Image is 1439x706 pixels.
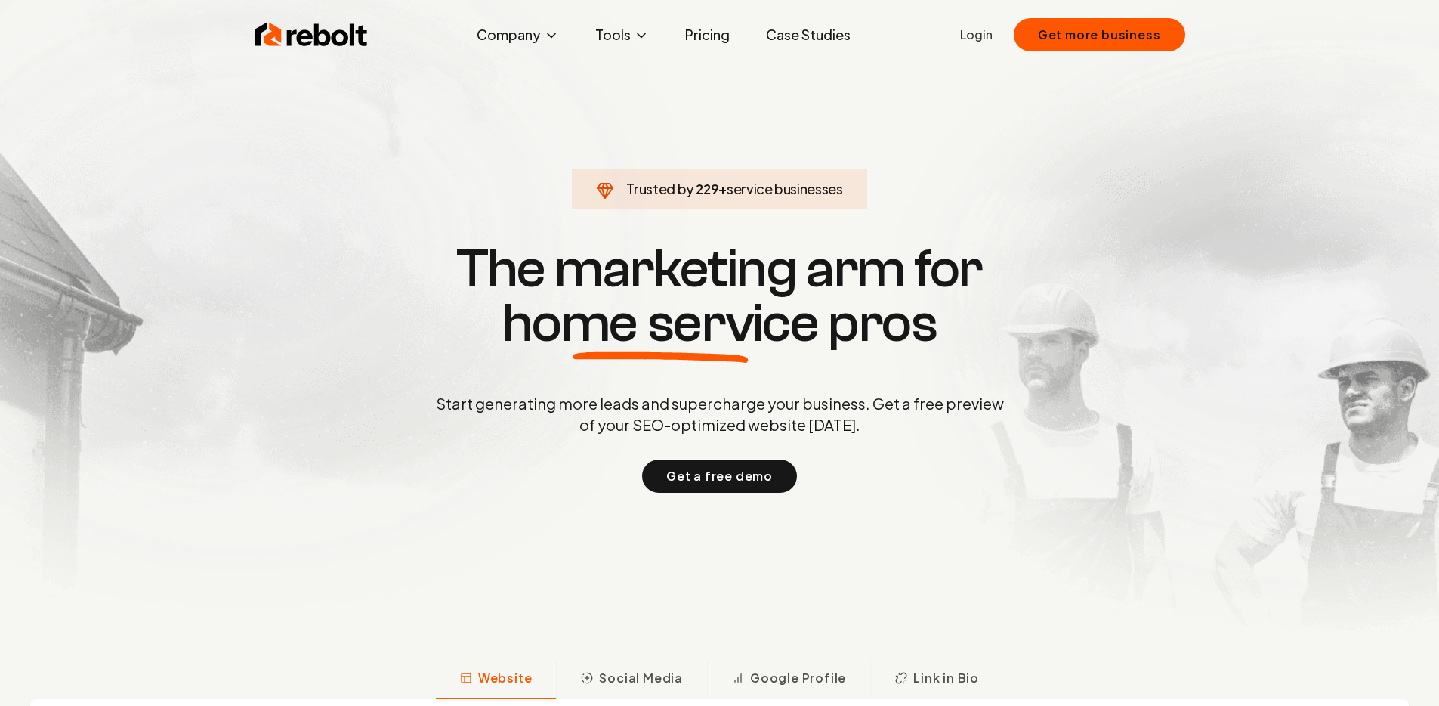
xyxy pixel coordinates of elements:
h1: The marketing arm for pros [357,242,1082,351]
span: 229 [696,178,718,200]
span: Website [478,669,533,687]
a: Case Studies [754,20,863,50]
span: service businesses [727,180,843,197]
a: Login [960,26,993,44]
span: home service [502,296,819,351]
button: Social Media [556,660,707,699]
span: Google Profile [750,669,846,687]
p: Start generating more leads and supercharge your business. Get a free preview of your SEO-optimiz... [433,393,1007,435]
span: + [718,180,727,197]
button: Link in Bio [870,660,1003,699]
span: Link in Bio [913,669,979,687]
button: Website [436,660,557,699]
button: Get a free demo [642,460,797,493]
a: Pricing [673,20,742,50]
button: Tools [583,20,661,50]
img: Rebolt Logo [255,20,368,50]
button: Company [465,20,571,50]
span: Trusted by [626,180,693,197]
span: Social Media [599,669,683,687]
button: Google Profile [707,660,870,699]
button: Get more business [1014,18,1185,51]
